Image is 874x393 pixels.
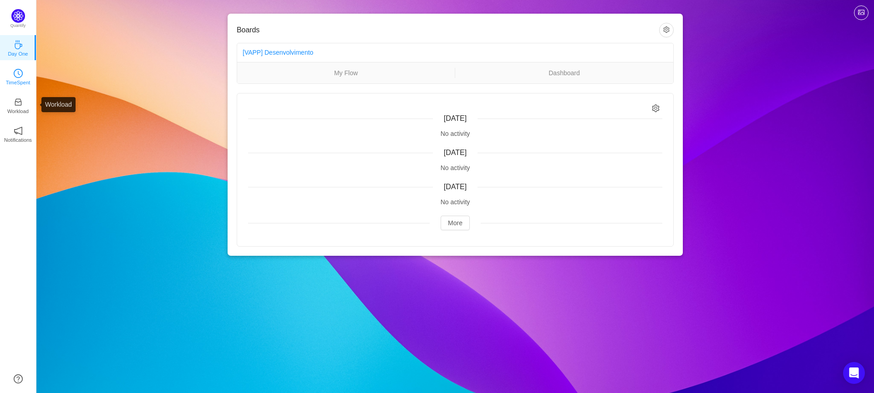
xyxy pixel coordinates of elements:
[444,114,467,122] span: [DATE]
[10,23,26,29] p: Quantify
[14,100,23,109] a: icon: inboxWorkload
[659,23,674,37] button: icon: setting
[14,98,23,107] i: icon: inbox
[248,163,662,173] div: No activity
[14,43,23,52] a: icon: coffeeDay One
[14,374,23,383] a: icon: question-circle
[237,68,455,78] a: My Flow
[14,69,23,78] i: icon: clock-circle
[14,126,23,135] i: icon: notification
[7,107,29,115] p: Workload
[14,72,23,81] a: icon: clock-circleTimeSpent
[854,5,869,20] button: icon: picture
[6,78,30,87] p: TimeSpent
[243,49,313,56] a: [VAPP] Desenvolvimento
[441,216,470,230] button: More
[444,149,467,156] span: [DATE]
[14,129,23,138] a: icon: notificationNotifications
[652,104,660,112] i: icon: setting
[11,9,25,23] img: Quantify
[14,40,23,49] i: icon: coffee
[444,183,467,191] span: [DATE]
[237,26,659,35] h3: Boards
[248,129,662,139] div: No activity
[843,362,865,384] div: Open Intercom Messenger
[455,68,673,78] a: Dashboard
[4,136,32,144] p: Notifications
[248,197,662,207] div: No activity
[8,50,28,58] p: Day One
